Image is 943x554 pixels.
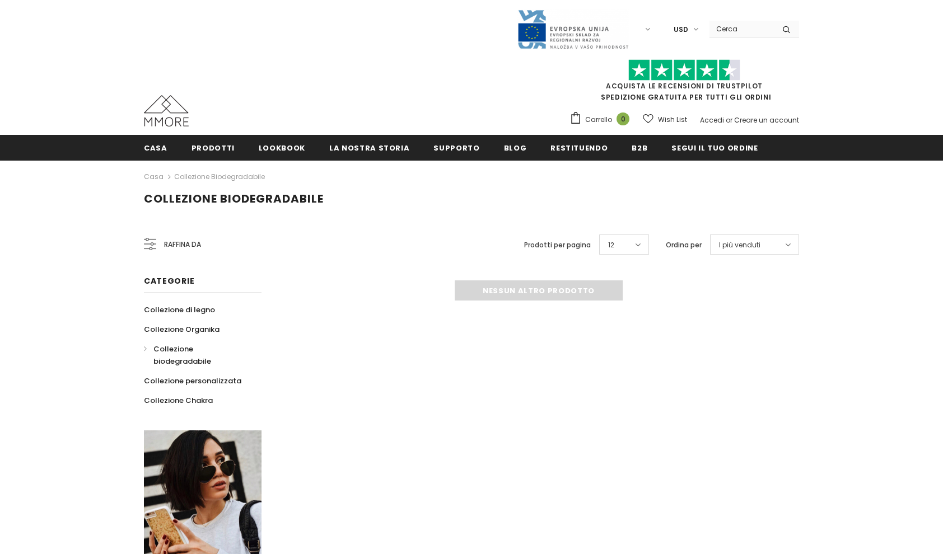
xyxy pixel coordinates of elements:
[674,24,688,35] span: USD
[144,371,241,391] a: Collezione personalizzata
[329,135,409,160] a: La nostra storia
[632,135,647,160] a: B2B
[144,170,164,184] a: Casa
[144,191,324,206] span: Collezione biodegradabile
[433,143,479,153] span: supporto
[700,115,724,125] a: Accedi
[719,240,760,251] span: I più venduti
[164,238,201,251] span: Raffina da
[524,240,591,251] label: Prodotti per pagina
[144,300,215,320] a: Collezione di legno
[144,304,215,315] span: Collezione di legno
[569,64,799,102] span: SPEDIZIONE GRATUITA PER TUTTI GLI ORDINI
[658,114,687,125] span: Wish List
[617,112,629,125] span: 0
[517,24,629,34] a: Javni Razpis
[144,391,213,410] a: Collezione Chakra
[671,135,758,160] a: Segui il tuo ordine
[144,339,249,371] a: Collezione biodegradabile
[144,375,241,386] span: Collezione personalizzata
[433,135,479,160] a: supporto
[174,172,265,181] a: Collezione biodegradabile
[153,344,211,367] span: Collezione biodegradabile
[734,115,799,125] a: Creare un account
[144,143,167,153] span: Casa
[144,395,213,406] span: Collezione Chakra
[192,143,235,153] span: Prodotti
[144,95,189,126] img: Casi MMORE
[144,320,220,339] a: Collezione Organika
[259,135,305,160] a: Lookbook
[632,143,647,153] span: B2B
[329,143,409,153] span: La nostra storia
[709,21,774,37] input: Search Site
[550,143,608,153] span: Restituendo
[608,240,614,251] span: 12
[550,135,608,160] a: Restituendo
[192,135,235,160] a: Prodotti
[606,81,763,91] a: Acquista le recensioni di TrustPilot
[504,143,527,153] span: Blog
[144,135,167,160] a: Casa
[504,135,527,160] a: Blog
[259,143,305,153] span: Lookbook
[628,59,740,81] img: Fidati di Pilot Stars
[144,324,220,335] span: Collezione Organika
[726,115,732,125] span: or
[643,110,687,129] a: Wish List
[517,9,629,50] img: Javni Razpis
[671,143,758,153] span: Segui il tuo ordine
[569,111,635,128] a: Carrello 0
[585,114,612,125] span: Carrello
[666,240,702,251] label: Ordina per
[144,275,194,287] span: Categorie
